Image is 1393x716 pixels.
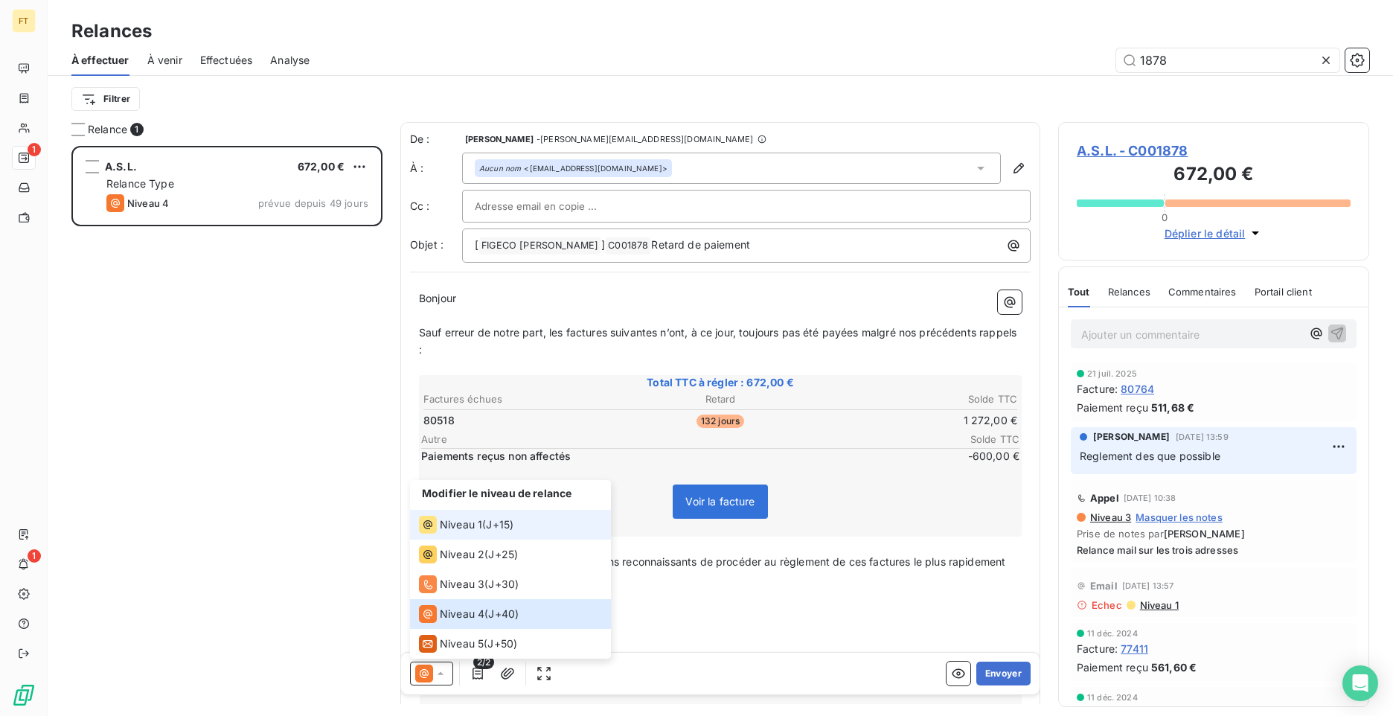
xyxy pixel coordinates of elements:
span: 1 [28,549,41,563]
span: 11 déc. 2024 [1087,693,1138,702]
span: Dans l’intérêt de tous, nous vous serions reconnaissants de procéder au règlement de ces factures... [419,555,1009,585]
h3: Relances [71,18,152,45]
span: Email [1090,580,1118,592]
span: Relance [88,122,127,137]
div: FT [12,9,36,33]
span: Facture : [1077,381,1118,397]
td: 1 272,00 € [821,412,1018,429]
span: [DATE] 13:59 [1176,432,1229,441]
span: Autre [421,433,930,445]
span: [DATE] 10:38 [1124,493,1176,502]
span: J+15 ) [486,517,513,532]
label: À : [410,161,462,176]
span: A.S.L. [105,160,137,173]
span: A.S.L. - C001878 [1077,141,1351,161]
span: 0 [1162,211,1168,223]
span: Niveau 1 [1139,599,1179,611]
span: 132 jours [696,415,744,428]
span: Portail client [1255,286,1312,298]
span: 511,68 € [1151,400,1194,415]
span: Reglement des que possible [1080,450,1220,462]
span: Niveau 2 [440,547,484,562]
span: 77411 [1121,641,1148,656]
div: <[EMAIL_ADDRESS][DOMAIN_NAME]> [479,163,667,173]
span: Relance Type [106,177,174,190]
span: J+25 ) [488,547,518,562]
div: ( [419,635,517,653]
button: Déplier le détail [1160,225,1268,242]
span: Facture : [1077,641,1118,656]
div: ( [419,516,513,534]
span: J+50 ) [487,636,517,651]
span: Modifier le niveau de relance [422,487,571,499]
span: Niveau 3 [440,577,484,592]
span: Déplier le détail [1165,226,1246,241]
span: J+30 ) [488,577,519,592]
span: 1 [130,123,144,136]
span: 1 [28,143,41,156]
input: Adresse email en copie ... [475,195,635,217]
span: Solde TTC [930,433,1019,445]
span: ] [601,238,605,251]
span: 80764 [1121,381,1154,397]
span: - [PERSON_NAME][EMAIL_ADDRESS][DOMAIN_NAME] [537,135,753,144]
span: Echec [1092,599,1122,611]
span: Niveau 3 [1089,511,1131,523]
em: Aucun nom [479,163,521,173]
span: 80518 [423,413,455,428]
th: Factures échues [423,391,620,407]
th: Retard [621,391,819,407]
span: Paiement reçu [1077,659,1148,675]
span: J+40 ) [488,607,519,621]
span: Relances [1108,286,1150,298]
span: [ [475,238,478,251]
span: Paiements reçus non affectés [421,449,927,464]
div: Open Intercom Messenger [1342,665,1378,701]
div: ( [419,546,518,563]
span: Tout [1068,286,1090,298]
span: Sauf erreur de notre part, les factures suivantes n’ont, à ce jour, toujours pas été payées malgr... [419,326,1019,356]
span: Total TTC à régler : 672,00 € [421,375,1019,390]
span: prévue depuis 49 jours [258,197,368,209]
span: 11 déc. 2024 [1087,629,1138,638]
span: [PERSON_NAME] [465,135,534,144]
span: Niveau 1 [440,517,482,532]
span: Paiement reçu [1077,400,1148,415]
div: grid [71,146,382,716]
span: Prise de notes par [1077,528,1351,540]
label: Cc : [410,199,462,214]
span: FIGECO [PERSON_NAME] [479,237,601,255]
span: Retard de paiement [651,238,750,251]
div: ( [419,605,519,623]
h3: 672,00 € [1077,161,1351,191]
span: Niveau 5 [440,636,484,651]
img: Logo LeanPay [12,683,36,707]
span: 2/2 [473,656,494,669]
span: C001878 [606,237,650,255]
div: ( [419,575,519,593]
span: 672,00 € [298,160,345,173]
th: Solde TTC [821,391,1018,407]
span: Niveau 4 [127,197,169,209]
span: [PERSON_NAME] [1164,528,1245,540]
span: Voir la facture [685,495,755,508]
span: Relance mail sur les trois adresses [1077,544,1351,556]
button: Envoyer [976,662,1031,685]
span: 561,60 € [1151,659,1197,675]
span: Analyse [270,53,310,68]
span: [DATE] 13:57 [1122,581,1174,590]
button: Filtrer [71,87,140,111]
span: Masquer les notes [1136,511,1223,523]
span: 21 juil. 2025 [1087,369,1137,378]
span: -600,00 € [930,449,1019,464]
span: De : [410,132,462,147]
span: Objet : [410,238,443,251]
span: [PERSON_NAME] [1093,430,1170,444]
span: À venir [147,53,182,68]
span: À effectuer [71,53,129,68]
span: Commentaires [1168,286,1237,298]
input: Rechercher [1116,48,1339,72]
span: Appel [1090,492,1119,504]
span: Bonjour [419,292,456,304]
span: Effectuées [200,53,253,68]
